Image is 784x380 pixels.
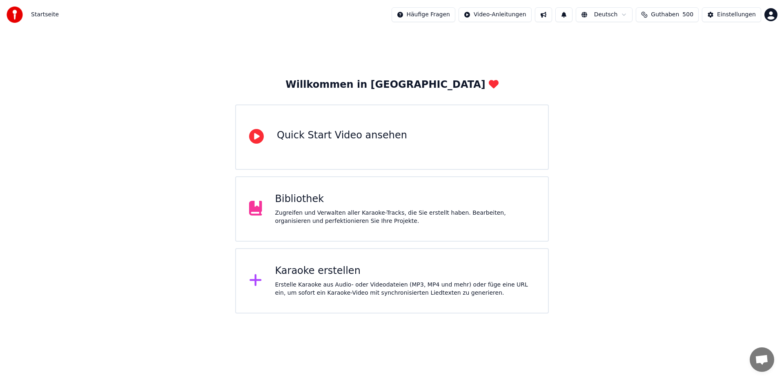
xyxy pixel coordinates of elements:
[275,209,535,225] div: Zugreifen und Verwalten aller Karaoke-Tracks, die Sie erstellt haben. Bearbeiten, organisieren un...
[651,11,679,19] span: Guthaben
[285,78,498,91] div: Willkommen in [GEOGRAPHIC_DATA]
[392,7,456,22] button: Häufige Fragen
[275,193,535,206] div: Bibliothek
[7,7,23,23] img: youka
[277,129,407,142] div: Quick Start Video ansehen
[682,11,693,19] span: 500
[31,11,59,19] nav: breadcrumb
[459,7,532,22] button: Video-Anleitungen
[702,7,761,22] button: Einstellungen
[275,264,535,278] div: Karaoke erstellen
[636,7,699,22] button: Guthaben500
[717,11,756,19] div: Einstellungen
[275,281,535,297] div: Erstelle Karaoke aus Audio- oder Videodateien (MP3, MP4 und mehr) oder füge eine URL ein, um sofo...
[31,11,59,19] span: Startseite
[750,347,774,372] div: Chat öffnen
